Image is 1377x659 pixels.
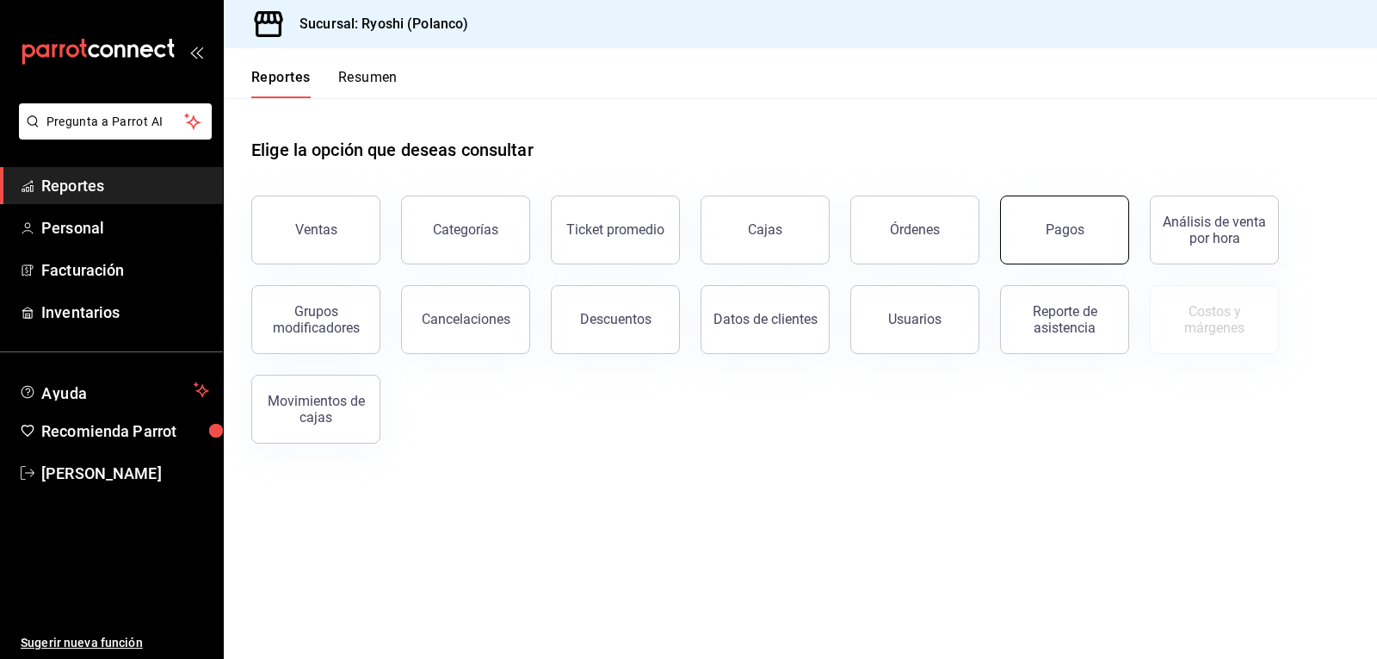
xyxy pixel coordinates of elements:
span: Recomienda Parrot [41,420,209,443]
div: Ticket promedio [566,221,664,238]
div: Datos de clientes [713,311,818,327]
div: Órdenes [890,221,940,238]
div: Cancelaciones [422,311,510,327]
span: [PERSON_NAME] [41,462,209,485]
button: Usuarios [850,285,979,354]
div: Categorías [433,221,498,238]
span: Reportes [41,174,209,197]
button: Ticket promedio [551,196,680,264]
div: Descuentos [580,311,651,327]
div: Pagos [1046,221,1084,238]
div: Reporte de asistencia [1011,303,1118,336]
div: Grupos modificadores [262,303,369,336]
button: Contrata inventarios para ver este reporte [1150,285,1279,354]
button: Órdenes [850,196,979,264]
button: Reporte de asistencia [1000,285,1129,354]
a: Cajas [701,196,830,264]
button: Movimientos de cajas [251,375,380,444]
button: Cancelaciones [401,285,530,354]
button: Descuentos [551,285,680,354]
span: Ayuda [41,380,187,401]
button: Categorías [401,196,530,264]
button: Análisis de venta por hora [1150,196,1279,264]
div: Ventas [295,221,337,238]
div: Costos y márgenes [1161,303,1268,336]
button: Datos de clientes [701,285,830,354]
button: Resumen [338,69,398,98]
span: Facturación [41,258,209,282]
button: Reportes [251,69,311,98]
div: Análisis de venta por hora [1161,214,1268,246]
button: Grupos modificadores [251,285,380,354]
div: Movimientos de cajas [262,393,369,426]
span: Pregunta a Parrot AI [46,113,185,131]
h3: Sucursal: Ryoshi (Polanco) [286,14,468,34]
span: Personal [41,216,209,239]
span: Inventarios [41,301,209,324]
div: navigation tabs [251,69,398,98]
button: Ventas [251,196,380,264]
button: Pagos [1000,196,1129,264]
a: Pregunta a Parrot AI [12,125,212,143]
div: Cajas [748,220,783,240]
div: Usuarios [888,311,942,327]
button: Pregunta a Parrot AI [19,103,212,140]
button: open_drawer_menu [189,45,203,59]
h1: Elige la opción que deseas consultar [251,137,534,163]
span: Sugerir nueva función [21,634,209,652]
